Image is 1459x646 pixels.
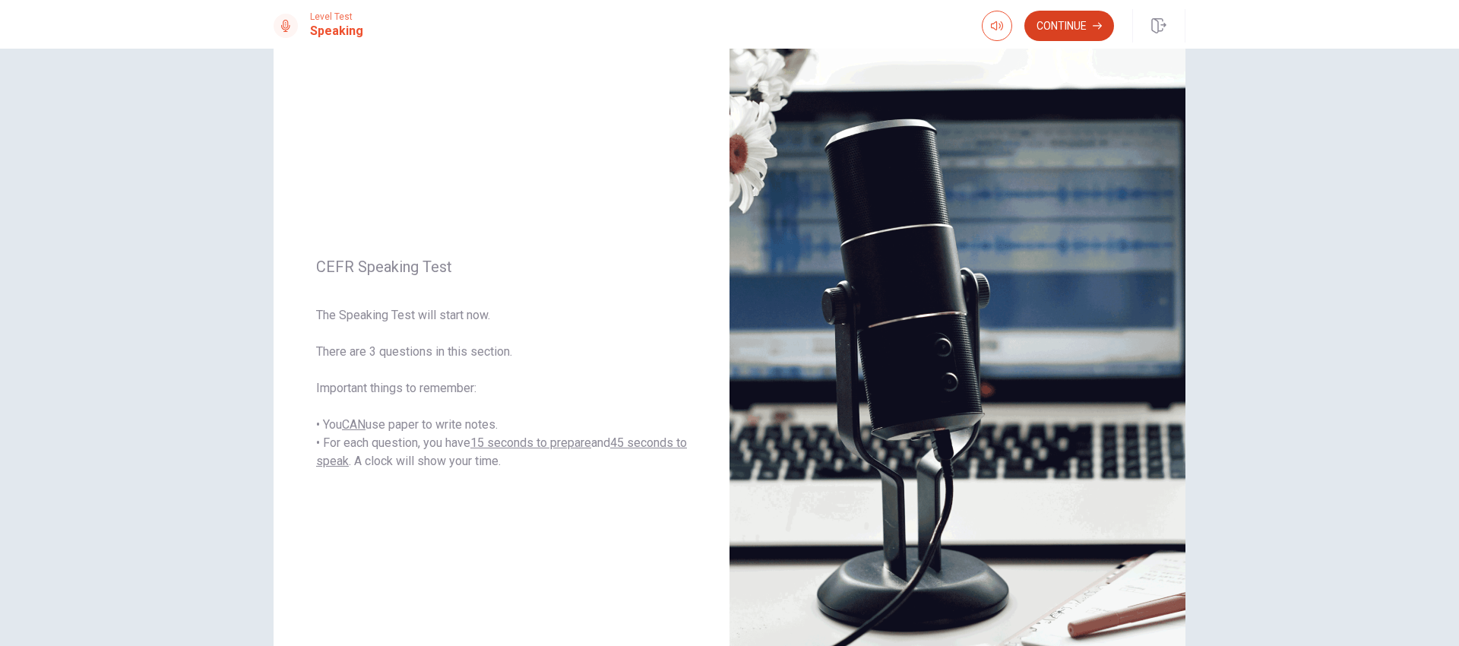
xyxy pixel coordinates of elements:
h1: Speaking [310,22,363,40]
button: Continue [1024,11,1114,41]
span: CEFR Speaking Test [316,258,687,276]
span: Level Test [310,11,363,22]
u: 15 seconds to prepare [470,435,591,450]
u: CAN [342,417,366,432]
span: The Speaking Test will start now. There are 3 questions in this section. Important things to reme... [316,306,687,470]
